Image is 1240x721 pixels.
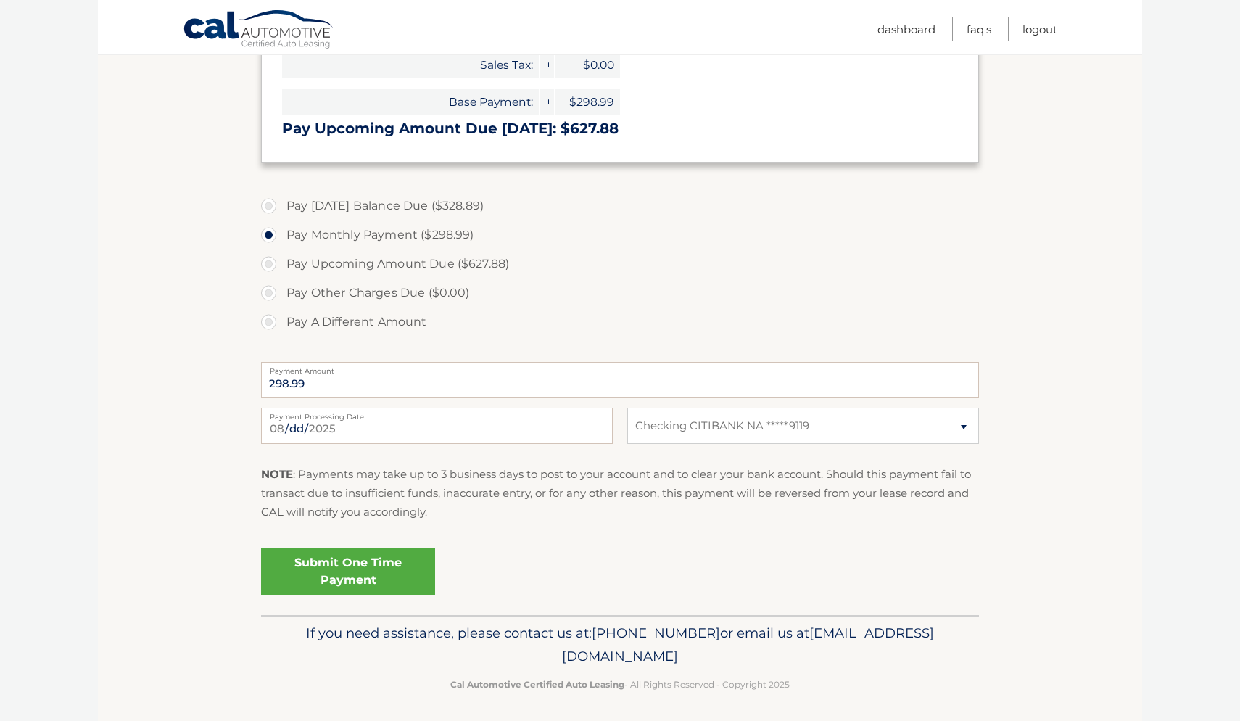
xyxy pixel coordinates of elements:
p: - All Rights Reserved - Copyright 2025 [270,677,970,692]
a: Logout [1022,17,1057,41]
a: Dashboard [877,17,935,41]
p: If you need assistance, please contact us at: or email us at [270,622,970,668]
label: Payment Processing Date [261,408,613,419]
span: [PHONE_NUMBER] [592,625,720,641]
span: $0.00 [555,52,620,78]
label: Pay [DATE] Balance Due ($328.89) [261,191,979,221]
label: Pay Other Charges Due ($0.00) [261,279,979,308]
input: Payment Amount [261,362,979,398]
label: Payment Amount [261,362,979,374]
span: $298.99 [555,89,620,115]
a: Cal Automotive [183,9,335,51]
p: : Payments may take up to 3 business days to post to your account and to clear your bank account.... [261,465,979,522]
a: FAQ's [967,17,991,41]
label: Pay A Different Amount [261,308,979,337]
span: Base Payment: [282,89,539,115]
label: Pay Monthly Payment ($298.99) [261,221,979,250]
strong: NOTE [261,467,293,481]
span: Sales Tax: [282,52,539,78]
span: [EMAIL_ADDRESS][DOMAIN_NAME] [562,625,934,664]
input: Payment Date [261,408,613,444]
label: Pay Upcoming Amount Due ($627.88) [261,250,979,279]
a: Submit One Time Payment [261,548,435,595]
span: + [540,52,554,78]
h3: Pay Upcoming Amount Due [DATE]: $627.88 [282,120,958,138]
strong: Cal Automotive Certified Auto Leasing [450,679,624,690]
span: + [540,89,554,115]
